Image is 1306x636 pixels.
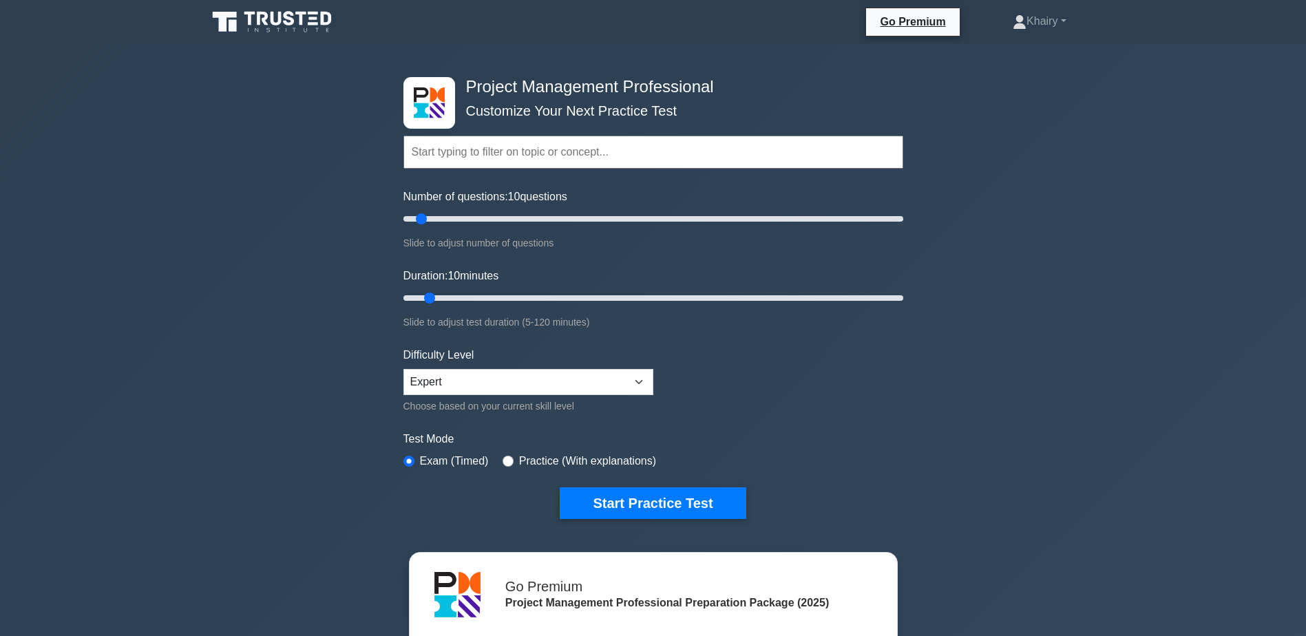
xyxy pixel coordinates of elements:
div: Choose based on your current skill level [403,398,653,414]
button: Start Practice Test [560,487,746,519]
div: Slide to adjust test duration (5-120 minutes) [403,314,903,330]
a: Khairy [980,8,1099,35]
label: Exam (Timed) [420,453,489,469]
label: Duration: minutes [403,268,499,284]
label: Practice (With explanations) [519,453,656,469]
input: Start typing to filter on topic or concept... [403,136,903,169]
h4: Project Management Professional [461,77,836,97]
label: Difficulty Level [403,347,474,363]
span: 10 [447,270,460,282]
div: Slide to adjust number of questions [403,235,903,251]
label: Test Mode [403,431,903,447]
label: Number of questions: questions [403,189,567,205]
a: Go Premium [872,13,954,30]
span: 10 [508,191,520,202]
